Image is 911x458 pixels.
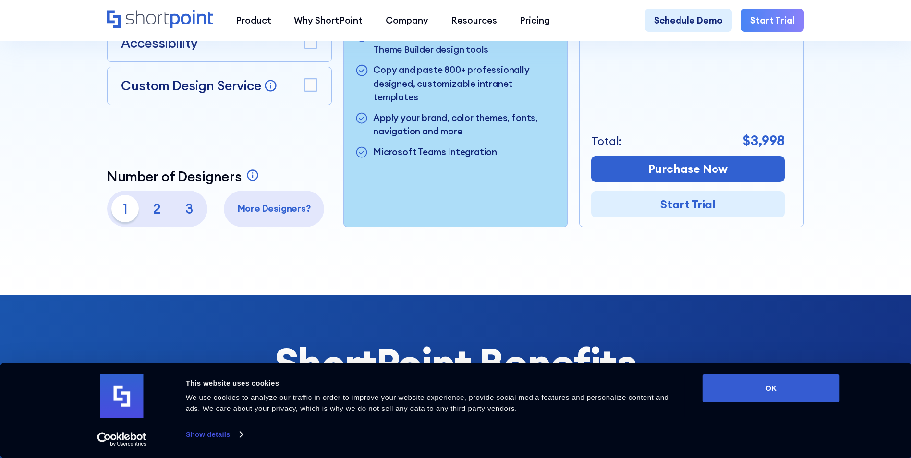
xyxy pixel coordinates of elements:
[439,9,508,31] a: Resources
[186,377,681,389] div: This website uses cookies
[107,341,804,386] h2: ShortPoint Benefits
[373,145,497,160] p: Microsoft Teams Integration
[509,9,561,31] a: Pricing
[121,77,261,94] p: Custom Design Service
[741,9,804,31] a: Start Trial
[229,202,320,215] p: More Designers?
[373,63,556,104] p: Copy and paste 800+ professionally designed, customizable intranet templates
[107,10,213,30] a: Home
[645,9,732,31] a: Schedule Demo
[186,393,669,412] span: We use cookies to analyze our traffic in order to improve your website experience, provide social...
[236,13,271,27] div: Product
[294,13,363,27] div: Why ShortPoint
[80,432,164,446] a: Usercentrics Cookiebot - opens in a new window
[107,169,242,185] p: Number of Designers
[107,169,262,185] a: Number of Designers
[144,195,171,222] p: 2
[591,191,785,217] a: Start Trial
[386,13,428,27] div: Company
[374,9,439,31] a: Company
[743,131,785,151] p: $3,998
[121,34,198,53] p: Accessibility
[520,13,550,27] div: Pricing
[373,111,556,138] p: Apply your brand, color themes, fonts, navigation and more
[175,195,203,222] p: 3
[283,9,374,31] a: Why ShortPoint
[186,427,243,442] a: Show details
[100,374,144,418] img: logo
[111,195,139,222] p: 1
[591,156,785,182] a: Purchase Now
[591,133,622,150] p: Total:
[703,374,840,402] button: OK
[738,347,911,458] iframe: Chat Widget
[451,13,497,27] div: Resources
[373,29,556,56] p: Includes Page Builder Live Mode and Theme Builder design tools
[224,9,282,31] a: Product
